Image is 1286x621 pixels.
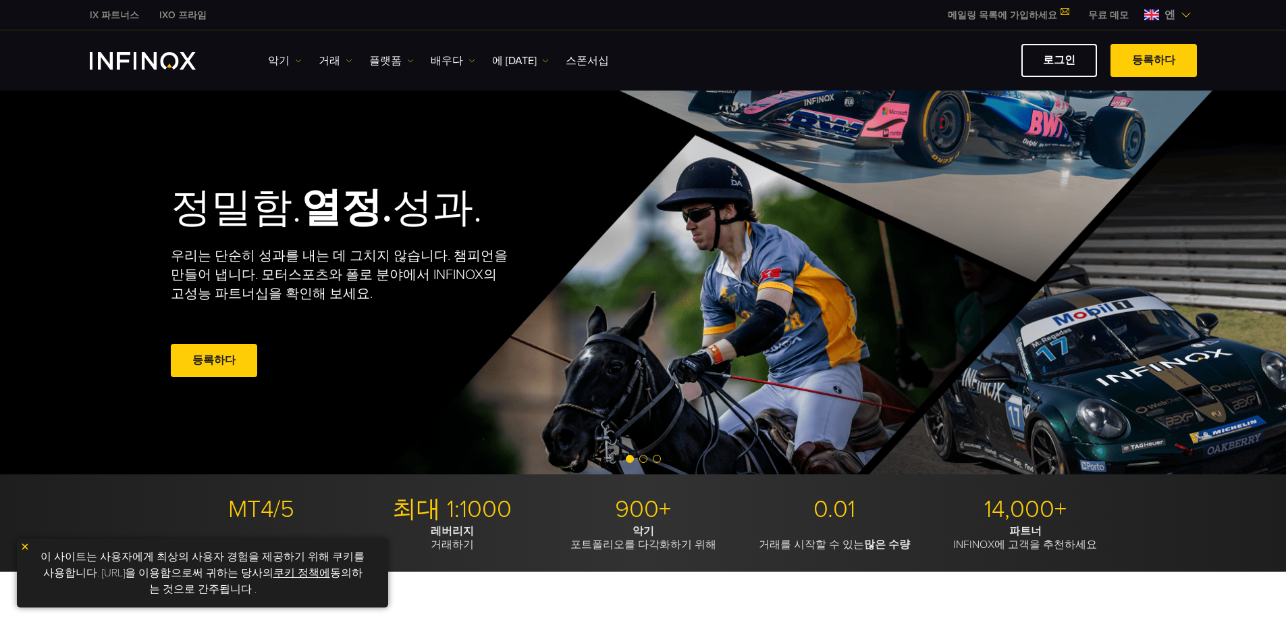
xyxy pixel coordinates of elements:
[301,184,392,232] font: 열정.
[813,495,855,524] font: 0.01
[369,54,402,68] font: 플랫폼
[41,550,365,580] font: 이 사이트는 사용자에게 최상의 사용자 경험을 제공하기 위해 쿠키를 사용합니다. [URL]을 이용함으로써 귀하는 당사의
[1088,9,1129,21] font: 무료 데모
[639,455,647,463] span: 슬라이드 2로 이동
[633,524,654,538] font: 악기
[392,495,512,524] font: 최대 1:1000
[319,53,352,69] a: 거래
[431,538,474,551] font: 거래하기
[431,53,475,69] a: 배우다
[948,9,1057,21] font: 메일링 목록에 가입하세요
[90,52,227,70] a: INFINOX 로고
[653,455,661,463] span: 슬라이드 3으로 이동
[192,353,236,367] font: 등록하다
[159,9,207,21] font: IXO 프라임
[171,184,301,232] font: 정밀함.
[149,8,217,22] a: 인피녹스
[864,538,910,551] font: 많은 수량
[431,54,463,68] font: 배우다
[566,53,609,69] a: 스폰서십
[626,455,634,463] span: 슬라이드 1로 이동
[319,54,340,68] font: 거래
[570,538,716,551] font: 포트폴리오를 다각화하기 위해
[984,495,1067,524] font: 14,000+
[492,53,549,69] a: 에 [DATE]
[273,566,330,580] a: 쿠키 정책에
[171,344,257,377] a: 등록하다
[268,53,302,69] a: 악기
[953,538,1097,551] font: INFINOX에 고객을 추천하세요
[268,54,290,68] font: 악기
[1009,524,1042,538] font: 파트너
[431,524,474,538] font: 레버리지
[492,54,537,68] font: 에 [DATE]
[938,9,1078,21] a: 메일링 목록에 가입하세요
[1078,8,1139,22] a: 인피녹스 메뉴
[20,542,30,551] img: 노란색 닫기 아이콘
[1021,44,1097,77] a: 로그인
[369,53,414,69] a: 플랫폼
[1164,8,1175,22] font: 엔
[1132,53,1175,67] font: 등록하다
[228,495,294,524] font: MT4/5
[566,54,609,68] font: 스폰서십
[1110,44,1197,77] a: 등록하다
[392,184,482,232] font: 성과.
[171,248,508,302] font: 우리는 단순히 성과를 내는 데 그치지 않습니다. 챔피언을 만들어 냅니다. 모터스포츠와 폴로 분야에서 INFINOX의 고성능 파트너십을 확인해 보세요.
[90,9,139,21] font: IX 파트너스
[80,8,149,22] a: 인피녹스
[759,538,864,551] font: 거래를 시작할 수 있는
[1043,53,1075,67] font: 로그인
[615,495,671,524] font: 900+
